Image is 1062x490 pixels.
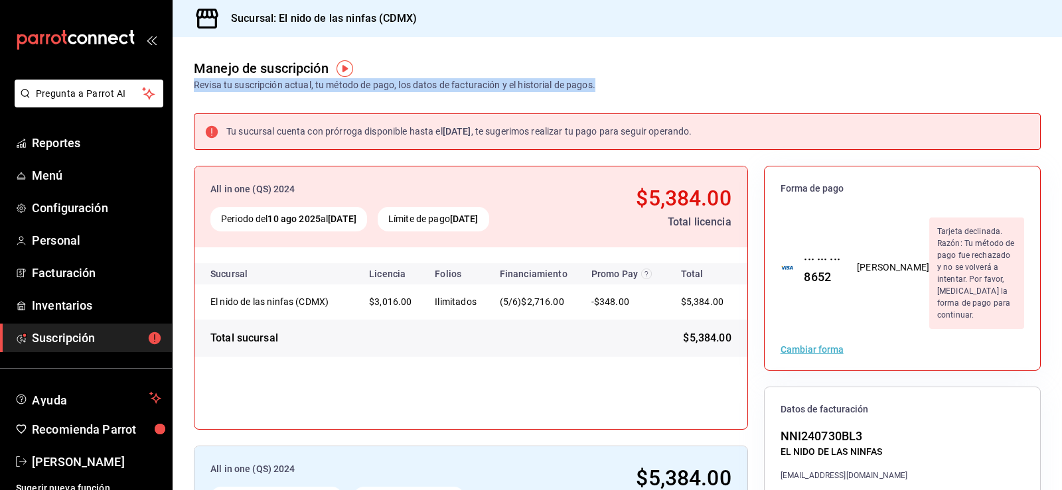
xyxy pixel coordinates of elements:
[500,295,570,309] div: (5/6)
[210,269,283,279] div: Sucursal
[36,87,143,101] span: Pregunta a Parrot AI
[424,284,489,320] td: Ilimitados
[793,250,841,286] div: ··· ··· ··· 8652
[210,462,545,476] div: All in one (QS) 2024
[781,445,908,459] div: EL NIDO DE LAS NINFAS
[32,231,161,249] span: Personal
[32,264,161,282] span: Facturación
[568,214,731,230] div: Total licencia
[489,263,581,284] th: Financiamiento
[32,166,161,184] span: Menú
[15,80,163,107] button: Pregunta a Parrot AI
[781,345,844,354] button: Cambiar forma
[32,134,161,152] span: Reportes
[194,78,595,92] div: Revisa tu suscripción actual, tu método de pago, los datos de facturación y el historial de pagos.
[32,296,161,314] span: Inventarios
[781,427,908,445] div: NNI240730BL3
[857,261,929,275] div: [PERSON_NAME]
[337,60,353,77] img: Tooltip marker
[210,295,343,308] div: El nido de las ninfas (CDMX)
[267,214,320,224] strong: 10 ago 2025
[194,58,329,78] div: Manejo de suscripción
[641,269,652,279] svg: Recibe un descuento en el costo de tu membresía al cubrir 80% de tus transacciones realizadas con...
[32,329,161,347] span: Suscripción
[591,269,654,279] div: Promo Pay
[929,217,1024,329] div: Tarjeta declinada. Razón: Tu método de pago fue rechazado y no se volverá a intentar. Por favor, ...
[781,469,908,481] div: [EMAIL_ADDRESS][DOMAIN_NAME]
[32,390,144,406] span: Ayuda
[32,420,161,438] span: Recomienda Parrot
[665,263,747,284] th: Total
[328,214,356,224] strong: [DATE]
[424,263,489,284] th: Folios
[32,199,161,217] span: Configuración
[369,296,412,307] span: $3,016.00
[9,96,163,110] a: Pregunta a Parrot AI
[210,207,367,231] div: Periodo del al
[226,125,692,139] div: Tu sucursal cuenta con prórroga disponible hasta el , te sugerimos realizar tu pago para seguir o...
[210,330,278,346] div: Total sucursal
[636,186,731,211] span: $5,384.00
[781,182,1024,195] span: Forma de pago
[521,296,564,307] span: $2,716.00
[443,126,471,137] strong: [DATE]
[220,11,417,27] h3: Sucursal: El nido de las ninfas (CDMX)
[781,403,1024,416] span: Datos de facturación
[358,263,424,284] th: Licencia
[146,34,157,45] button: open_drawer_menu
[450,214,479,224] strong: [DATE]
[210,182,558,196] div: All in one (QS) 2024
[681,296,723,307] span: $5,384.00
[32,453,161,471] span: [PERSON_NAME]
[378,207,489,231] div: Límite de pago
[591,296,629,307] span: -$348.00
[683,330,731,346] span: $5,384.00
